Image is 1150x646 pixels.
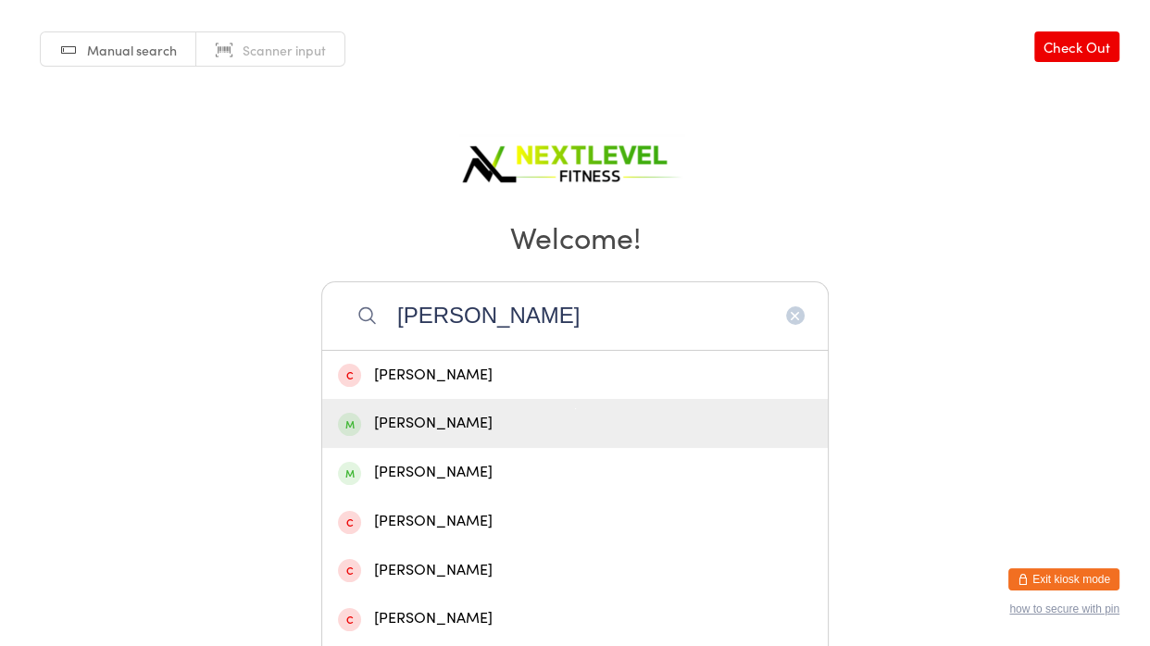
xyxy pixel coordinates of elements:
a: Check Out [1034,31,1119,62]
input: Search [321,281,829,350]
h2: Welcome! [19,216,1131,257]
span: Scanner input [243,41,326,59]
div: [PERSON_NAME] [338,411,812,436]
div: [PERSON_NAME] [338,460,812,485]
div: [PERSON_NAME] [338,363,812,388]
span: Manual search [87,41,177,59]
button: how to secure with pin [1009,603,1119,615]
div: [PERSON_NAME] [338,509,812,534]
img: Next Level Fitness [459,130,691,190]
button: Exit kiosk mode [1008,568,1119,590]
div: [PERSON_NAME] [338,558,812,583]
div: [PERSON_NAME] [338,606,812,631]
